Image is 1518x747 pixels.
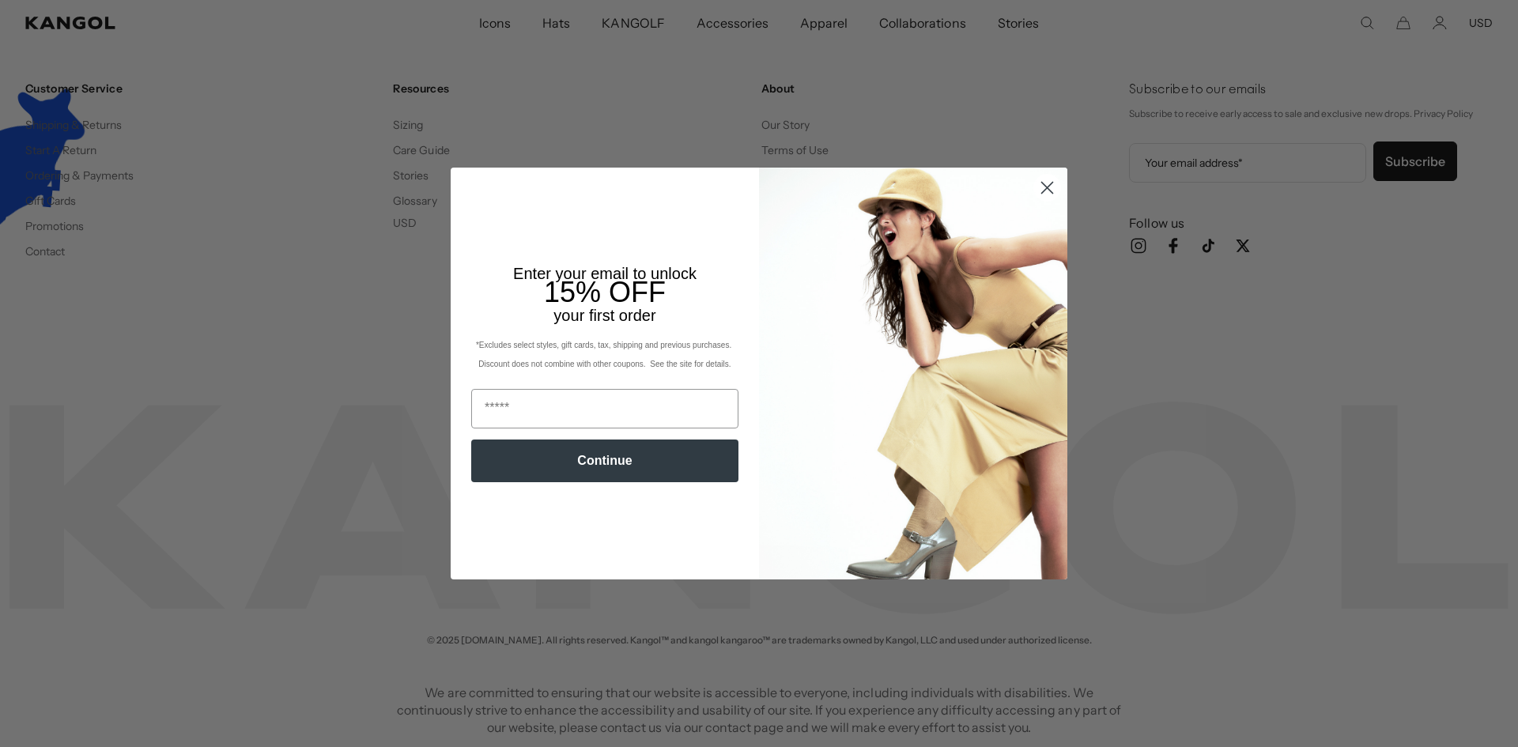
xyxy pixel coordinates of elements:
[471,440,738,482] button: Continue
[553,307,655,324] span: your first order
[759,168,1067,579] img: 93be19ad-e773-4382-80b9-c9d740c9197f.jpeg
[1033,174,1061,202] button: Close dialog
[476,341,734,368] span: *Excludes select styles, gift cards, tax, shipping and previous purchases. Discount does not comb...
[513,265,697,282] span: Enter your email to unlock
[471,389,738,428] input: Email
[544,276,666,308] span: 15% OFF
